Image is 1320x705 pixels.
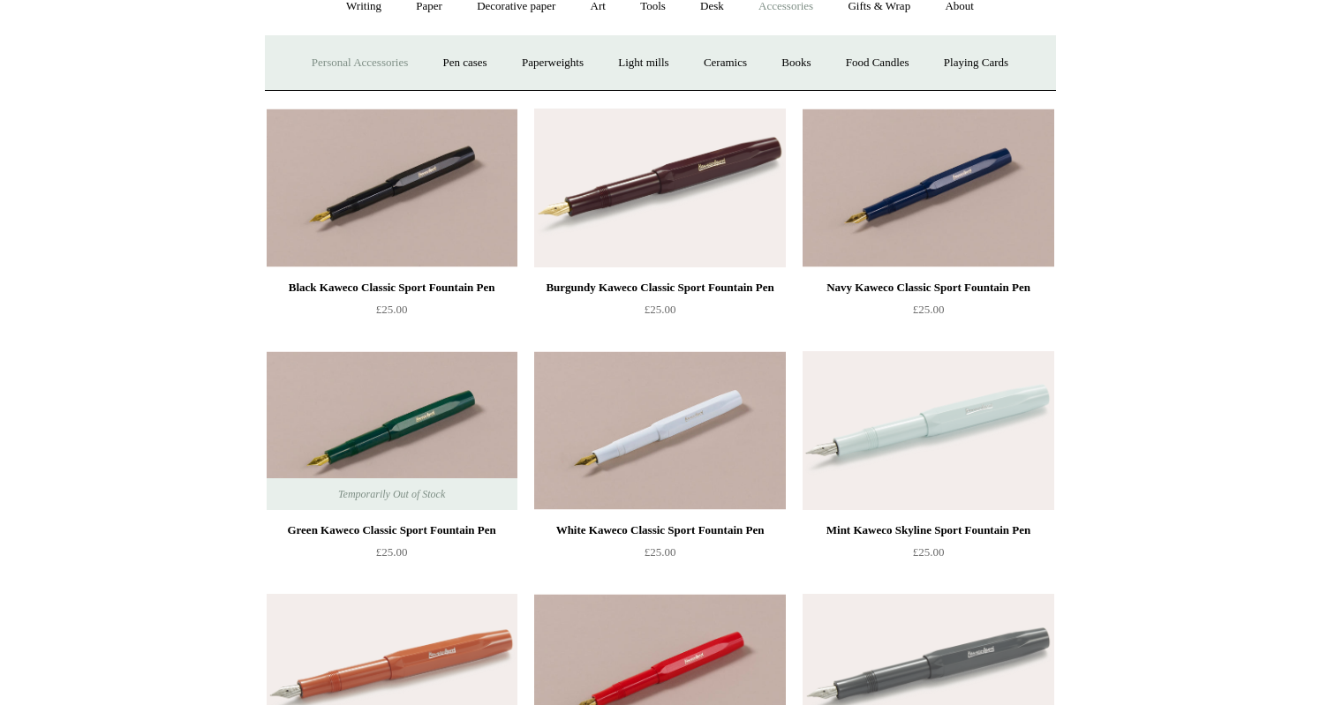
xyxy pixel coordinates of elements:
[321,478,463,510] span: Temporarily Out of Stock
[803,351,1053,510] img: Mint Kaweco Skyline Sport Fountain Pen
[913,303,945,316] span: £25.00
[267,109,517,267] a: Black Kaweco Classic Sport Fountain Pen Black Kaweco Classic Sport Fountain Pen
[296,40,424,86] a: Personal Accessories
[830,40,925,86] a: Food Candles
[602,40,684,86] a: Light mills
[766,40,826,86] a: Books
[803,109,1053,267] a: Navy Kaweco Classic Sport Fountain Pen Navy Kaweco Classic Sport Fountain Pen
[534,277,785,349] a: Burgundy Kaweco Classic Sport Fountain Pen £25.00
[534,109,785,267] a: Burgundy Kaweco Classic Sport Fountain Pen Burgundy Kaweco Classic Sport Fountain Pen
[376,545,408,559] span: £25.00
[506,40,600,86] a: Paperweights
[534,351,785,510] a: White Kaweco Classic Sport Fountain Pen White Kaweco Classic Sport Fountain Pen
[913,545,945,559] span: £25.00
[426,40,502,86] a: Pen cases
[688,40,763,86] a: Ceramics
[539,520,781,541] div: White Kaweco Classic Sport Fountain Pen
[271,277,513,298] div: Black Kaweco Classic Sport Fountain Pen
[539,277,781,298] div: Burgundy Kaweco Classic Sport Fountain Pen
[534,109,785,267] img: Burgundy Kaweco Classic Sport Fountain Pen
[645,303,676,316] span: £25.00
[267,351,517,510] img: Green Kaweco Classic Sport Fountain Pen
[807,277,1049,298] div: Navy Kaweco Classic Sport Fountain Pen
[267,520,517,592] a: Green Kaweco Classic Sport Fountain Pen £25.00
[803,520,1053,592] a: Mint Kaweco Skyline Sport Fountain Pen £25.00
[803,351,1053,510] a: Mint Kaweco Skyline Sport Fountain Pen Mint Kaweco Skyline Sport Fountain Pen
[803,109,1053,267] img: Navy Kaweco Classic Sport Fountain Pen
[376,303,408,316] span: £25.00
[534,351,785,510] img: White Kaweco Classic Sport Fountain Pen
[267,109,517,267] img: Black Kaweco Classic Sport Fountain Pen
[645,545,676,559] span: £25.00
[267,351,517,510] a: Green Kaweco Classic Sport Fountain Pen Green Kaweco Classic Sport Fountain Pen Temporarily Out o...
[271,520,513,541] div: Green Kaweco Classic Sport Fountain Pen
[807,520,1049,541] div: Mint Kaweco Skyline Sport Fountain Pen
[534,520,785,592] a: White Kaweco Classic Sport Fountain Pen £25.00
[803,277,1053,349] a: Navy Kaweco Classic Sport Fountain Pen £25.00
[267,277,517,349] a: Black Kaweco Classic Sport Fountain Pen £25.00
[928,40,1024,86] a: Playing Cards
